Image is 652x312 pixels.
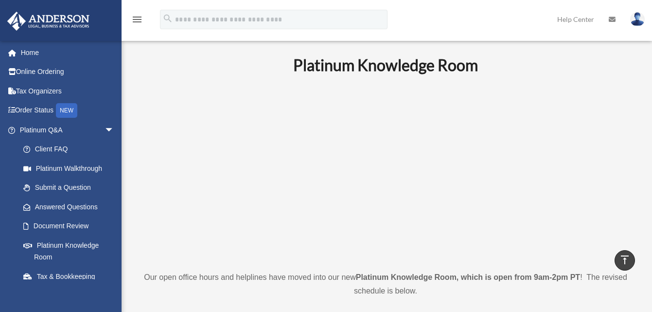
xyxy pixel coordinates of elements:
strong: Platinum Knowledge Room, which is open from 9am-2pm PT [356,273,580,281]
i: search [162,13,173,24]
img: User Pic [630,12,645,26]
a: Home [7,43,129,62]
a: Online Ordering [7,62,129,82]
a: Client FAQ [14,140,129,159]
a: Platinum Knowledge Room [14,236,124,267]
a: Submit a Question [14,178,129,198]
span: arrow_drop_down [105,120,124,140]
a: Tax Organizers [7,81,129,101]
img: Anderson Advisors Platinum Portal [4,12,92,31]
a: Document Review [14,217,129,236]
b: Platinum Knowledge Room [293,55,478,74]
iframe: 231110_Toby_KnowledgeRoom [240,88,531,253]
a: Order StatusNEW [7,101,129,121]
i: vertical_align_top [619,254,631,266]
a: Platinum Walkthrough [14,159,129,178]
i: menu [131,14,143,25]
p: Our open office hours and helplines have moved into our new ! The revised schedule is below. [139,271,633,298]
a: vertical_align_top [615,250,635,271]
a: menu [131,17,143,25]
a: Platinum Q&Aarrow_drop_down [7,120,129,140]
a: Tax & Bookkeeping Packages [14,267,129,298]
div: NEW [56,103,77,118]
a: Answered Questions [14,197,129,217]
